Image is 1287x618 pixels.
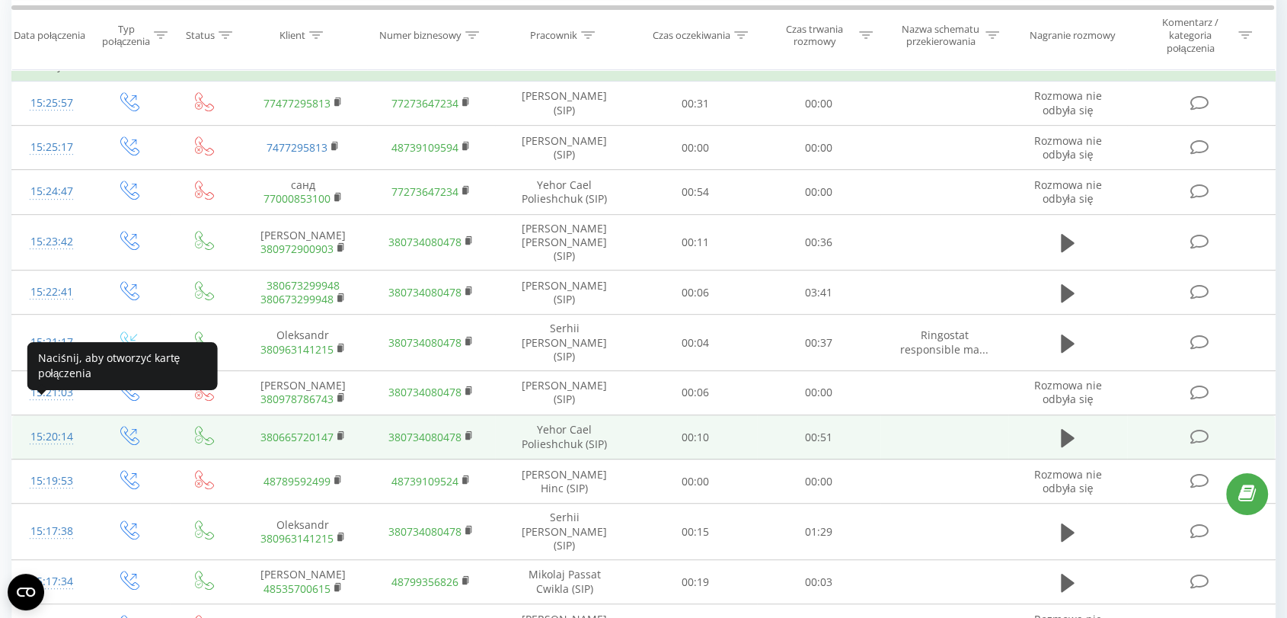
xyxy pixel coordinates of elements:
div: 15:17:34 [27,567,75,597]
span: Rozmowa nie odbyła się [1033,178,1101,206]
td: 00:03 [757,560,880,604]
div: Status [186,29,215,42]
td: 01:29 [757,504,880,560]
a: 380673299948 [260,292,334,306]
a: 380734080478 [388,285,461,299]
a: 380734080478 [388,430,461,444]
a: 77273647234 [391,96,458,110]
a: 380978786743 [260,392,334,406]
a: 48789592499 [263,474,331,488]
span: Rozmowa nie odbyła się [1033,467,1101,495]
div: 15:25:57 [27,88,75,118]
div: 15:22:41 [27,277,75,307]
a: 380963141215 [260,342,334,357]
div: Typ połączenia [102,22,150,48]
div: Komentarz / kategoria połączenia [1145,16,1234,55]
a: 380734080478 [388,235,461,249]
div: Klient [279,29,305,42]
td: 00:00 [757,126,880,170]
a: 48799356826 [391,575,458,589]
td: [PERSON_NAME] [PERSON_NAME] (SIP) [495,214,633,271]
span: Rozmowa nie odbyła się [1033,88,1101,117]
a: 380665720147 [260,430,334,444]
div: Czas oczekiwania [653,29,730,42]
a: 380972900903 [260,242,334,256]
a: 48739109524 [391,474,458,488]
td: 00:11 [634,214,757,271]
a: 380734080478 [388,385,461,399]
td: 03:41 [757,271,880,315]
div: 15:20:14 [27,422,75,452]
td: [PERSON_NAME] (SIP) [495,126,633,170]
td: 00:00 [634,459,757,504]
td: 00:36 [757,214,880,271]
td: 00:19 [634,560,757,604]
td: [PERSON_NAME] [239,370,367,415]
div: 15:19:53 [27,466,75,496]
span: Rozmowa nie odbyła się [1033,378,1101,406]
td: Mikolaj Passat Cwikla (SIP) [495,560,633,604]
td: санд [239,170,367,214]
div: 15:23:42 [27,227,75,257]
td: Oleksandr [239,504,367,560]
a: 48535700615 [263,581,331,596]
div: Data połączenia [14,29,85,42]
div: Czas trwania rozmowy [774,22,855,48]
td: 00:00 [757,82,880,126]
td: 00:10 [634,415,757,459]
td: 00:31 [634,82,757,126]
td: Serhii [PERSON_NAME] (SIP) [495,504,633,560]
td: [PERSON_NAME] (SIP) [495,271,633,315]
td: 00:06 [634,370,757,415]
td: Yehor Cael Polieshchuk (SIP) [495,415,633,459]
div: Pracownik [530,29,577,42]
td: 00:51 [757,415,880,459]
a: 7477295813 [267,140,327,155]
span: Ringostat responsible ma... [900,328,988,356]
div: 15:21:17 [27,328,75,357]
a: 380734080478 [388,335,461,350]
button: Open CMP widget [8,574,44,610]
a: 77477295813 [263,96,331,110]
td: 00:54 [634,170,757,214]
td: [PERSON_NAME] [239,560,367,604]
a: 380673299948 [267,278,340,293]
div: Nazwa schematu przekierowania [900,22,982,48]
td: 00:00 [634,126,757,170]
div: 15:25:17 [27,133,75,162]
td: 00:06 [634,271,757,315]
td: 00:00 [757,170,880,214]
div: Numer biznesowy [379,29,461,42]
a: 380963141215 [260,531,334,546]
td: 00:00 [757,459,880,504]
td: Serhii [PERSON_NAME] (SIP) [495,315,633,371]
a: 380734080478 [388,524,461,539]
a: 48739109594 [391,140,458,155]
td: [PERSON_NAME] (SIP) [495,82,633,126]
div: Nagranie rozmowy [1030,29,1116,42]
td: [PERSON_NAME] (SIP) [495,370,633,415]
td: [PERSON_NAME] Hinc (SIP) [495,459,633,504]
div: Naciśnij, aby otworzyć kartę połączenia [27,342,218,390]
td: 00:37 [757,315,880,371]
td: 00:00 [757,370,880,415]
td: Oleksandr [239,315,367,371]
div: 15:17:38 [27,517,75,546]
span: Rozmowa nie odbyła się [1033,133,1101,162]
td: 00:04 [634,315,757,371]
td: 00:15 [634,504,757,560]
a: 77273647234 [391,184,458,199]
td: [PERSON_NAME] [239,214,367,271]
div: 15:24:47 [27,177,75,207]
a: 77000853100 [263,191,331,206]
td: Yehor Cael Polieshchuk (SIP) [495,170,633,214]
